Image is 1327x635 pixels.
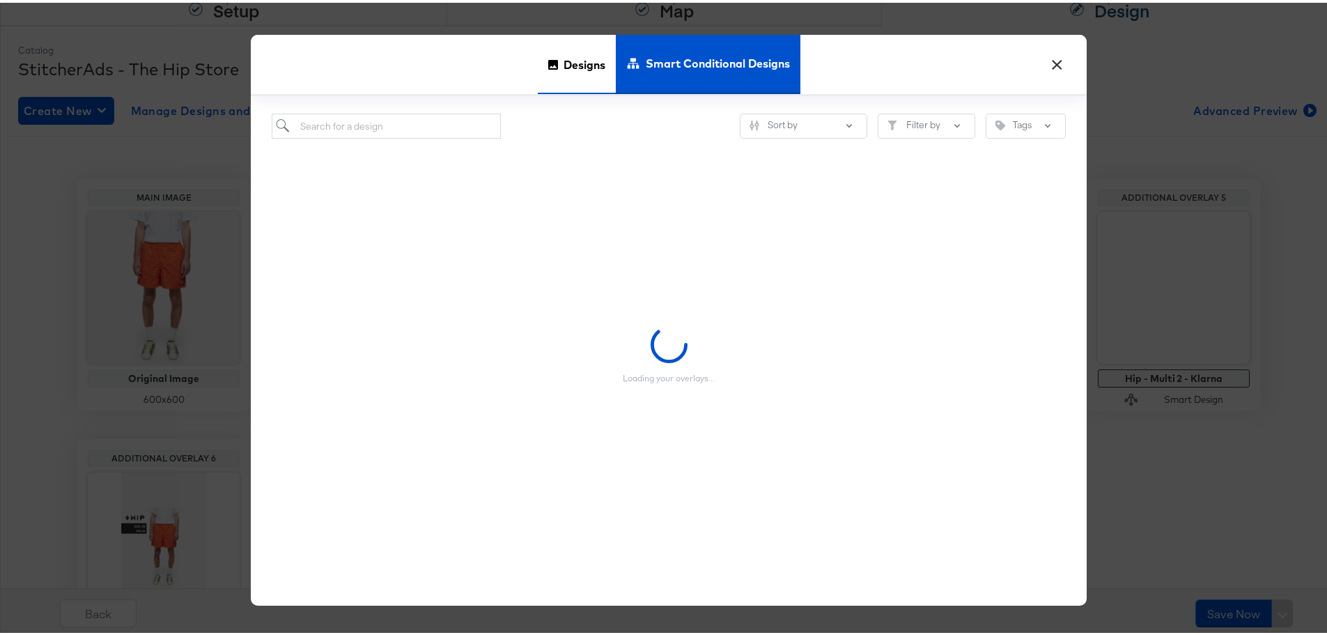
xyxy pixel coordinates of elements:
[272,111,501,137] input: Search for a design
[750,118,759,128] svg: Sliders
[623,370,715,381] div: Loading your overlays...
[564,31,605,92] span: Designs
[646,30,790,91] span: Smart Conditional Designs
[986,111,1066,136] button: TagTags
[1044,46,1069,71] button: ×
[887,118,897,128] svg: Filter
[995,118,1005,128] svg: Tag
[740,111,867,136] button: SlidersSort by
[878,111,975,136] button: FilterFilter by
